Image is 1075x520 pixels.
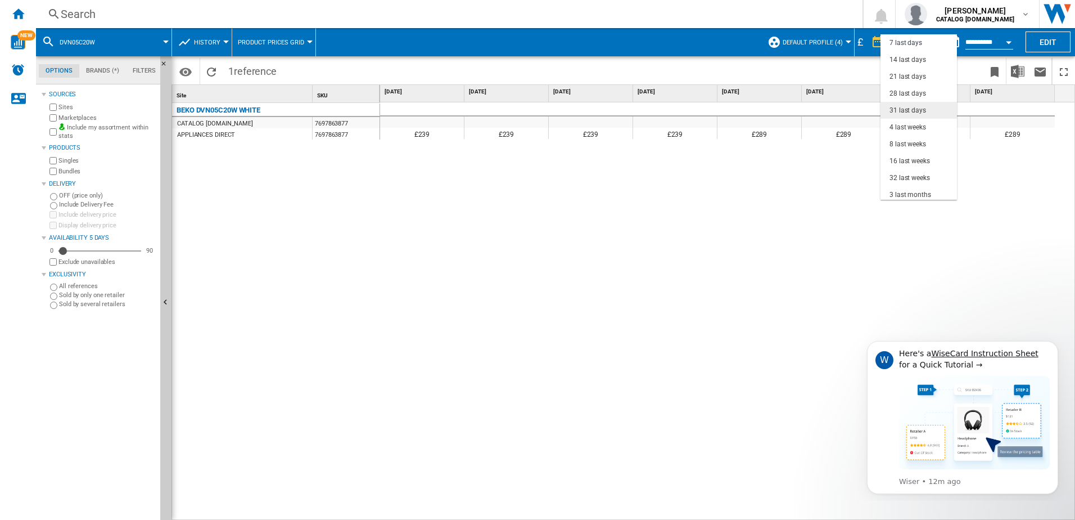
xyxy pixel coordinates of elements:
div: 3 last months [889,190,931,200]
div: 8 last weeks [889,140,926,149]
div: 14 last days [889,55,926,65]
div: 16 last weeks [889,156,930,166]
div: 32 last weeks [889,173,930,183]
div: 7 last days [889,38,922,48]
div: 28 last days [889,89,926,98]
iframe: Intercom notifications message [850,331,1075,501]
div: 31 last days [889,106,926,115]
div: 21 last days [889,72,926,82]
div: 4 last weeks [889,123,926,132]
